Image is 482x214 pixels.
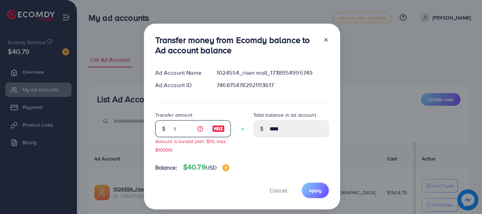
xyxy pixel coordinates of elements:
[155,111,192,118] label: Transfer amount
[211,69,334,77] div: 1024554_risen mall_1738954995749
[253,111,316,118] label: Total balance in ad account
[270,187,287,194] span: Cancel
[183,163,229,172] h4: $40.79
[211,81,334,89] div: 7468754782921113617
[206,164,217,171] span: USD
[155,35,318,55] h3: Transfer money from Ecomdy balance to Ad account balance
[212,124,225,133] img: image
[150,69,211,77] div: Ad Account Name
[150,81,211,89] div: Ad Account ID
[222,164,229,171] img: image
[261,183,296,198] button: Cancel
[155,138,227,153] small: Amount is invalid (min: $10, max: $10000)
[302,183,329,198] button: Apply
[309,187,322,194] span: Apply
[155,164,177,172] span: Balance:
